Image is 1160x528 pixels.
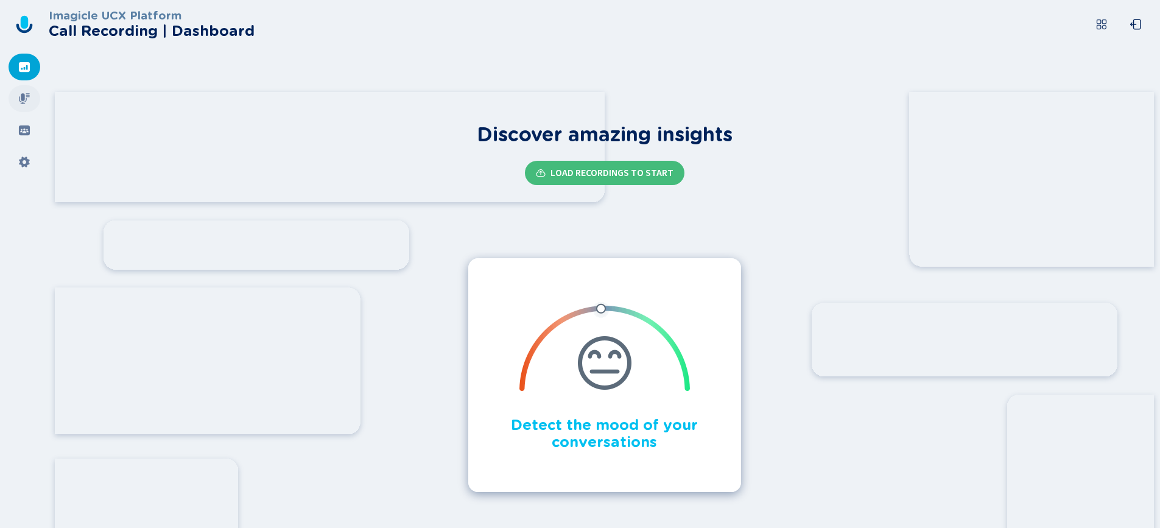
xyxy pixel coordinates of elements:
svg: groups-filled [18,124,30,136]
button: Load Recordings to start [525,161,684,185]
svg: box-arrow-left [1130,18,1142,30]
h2: Detect the mood of your conversations [488,417,722,450]
div: Recordings [9,85,40,112]
svg: mic-fill [18,93,30,105]
h3: Imagicle UCX Platform [49,9,255,23]
div: Dashboard [9,54,40,80]
h2: Call Recording | Dashboard [49,23,255,40]
h1: Discover amazing insights [477,124,733,146]
div: Groups [9,117,40,144]
img: Detect the mood of your conversations [507,300,702,397]
span: Load Recordings to start [550,168,673,178]
div: Settings [9,149,40,175]
svg: cloud-upload [536,168,546,178]
svg: dashboard-filled [18,61,30,73]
